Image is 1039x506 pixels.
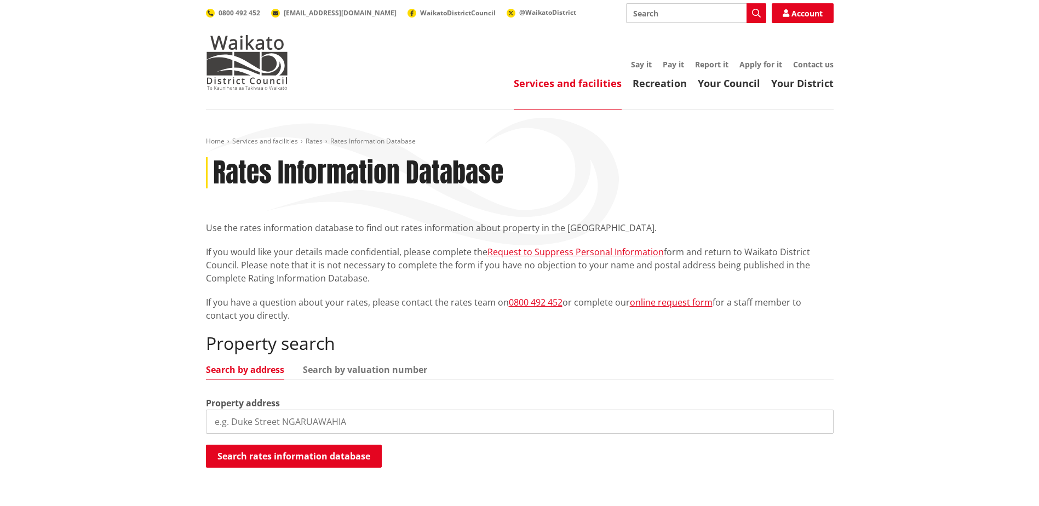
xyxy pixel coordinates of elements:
a: Search by address [206,365,284,374]
a: Rates [306,136,323,146]
p: Use the rates information database to find out rates information about property in the [GEOGRAPHI... [206,221,834,234]
a: @WaikatoDistrict [507,8,576,17]
a: Contact us [793,59,834,70]
input: e.g. Duke Street NGARUAWAHIA [206,410,834,434]
a: Recreation [633,77,687,90]
button: Search rates information database [206,445,382,468]
a: Your Council [698,77,760,90]
a: online request form [630,296,713,308]
a: WaikatoDistrictCouncil [407,8,496,18]
img: Waikato District Council - Te Kaunihera aa Takiwaa o Waikato [206,35,288,90]
a: 0800 492 452 [509,296,562,308]
label: Property address [206,396,280,410]
a: Request to Suppress Personal Information [487,246,664,258]
a: Report it [695,59,728,70]
span: Rates Information Database [330,136,416,146]
a: Your District [771,77,834,90]
a: Pay it [663,59,684,70]
a: Account [772,3,834,23]
h1: Rates Information Database [213,157,503,189]
span: @WaikatoDistrict [519,8,576,17]
a: Apply for it [739,59,782,70]
a: Say it [631,59,652,70]
span: [EMAIL_ADDRESS][DOMAIN_NAME] [284,8,397,18]
a: [EMAIL_ADDRESS][DOMAIN_NAME] [271,8,397,18]
a: 0800 492 452 [206,8,260,18]
a: Services and facilities [232,136,298,146]
span: 0800 492 452 [219,8,260,18]
nav: breadcrumb [206,137,834,146]
span: WaikatoDistrictCouncil [420,8,496,18]
p: If you would like your details made confidential, please complete the form and return to Waikato ... [206,245,834,285]
input: Search input [626,3,766,23]
h2: Property search [206,333,834,354]
a: Search by valuation number [303,365,427,374]
a: Services and facilities [514,77,622,90]
a: Home [206,136,225,146]
p: If you have a question about your rates, please contact the rates team on or complete our for a s... [206,296,834,322]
